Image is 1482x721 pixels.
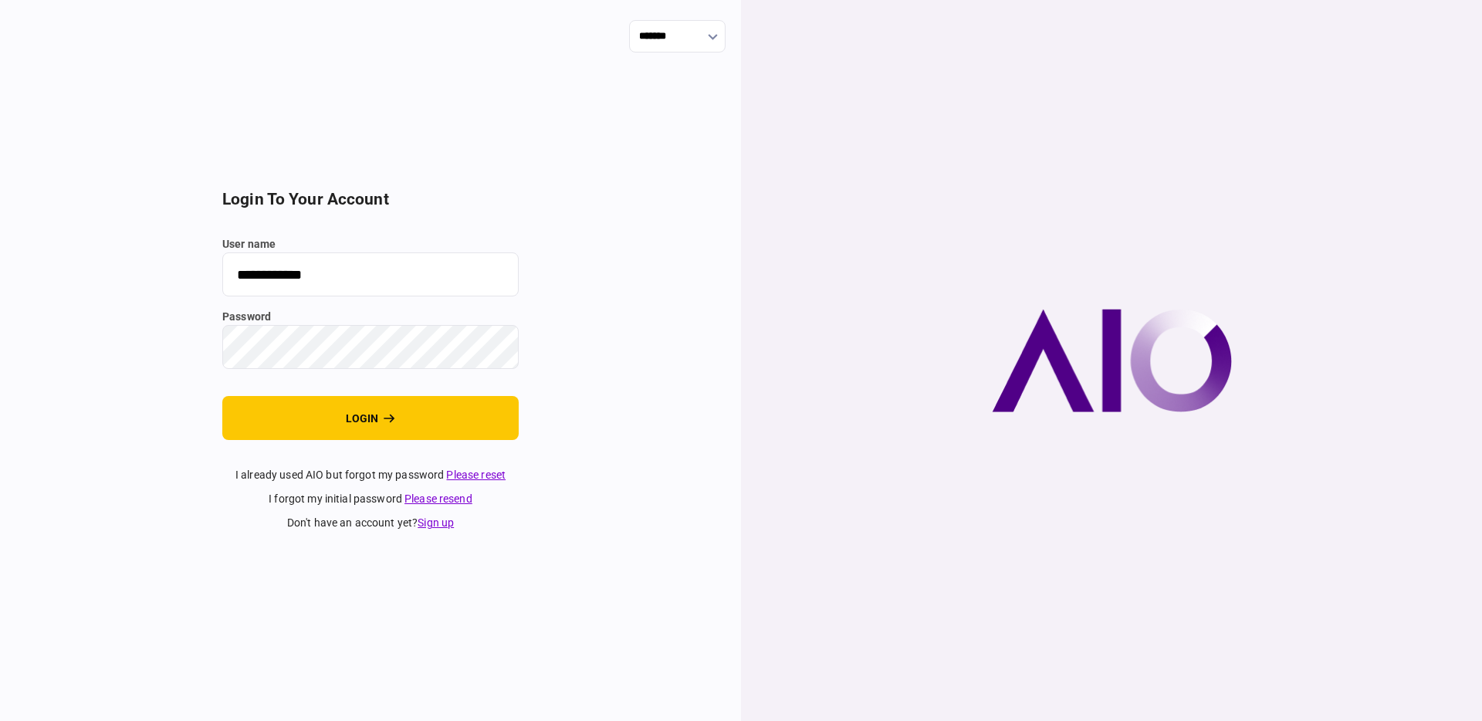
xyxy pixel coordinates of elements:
input: user name [222,252,519,296]
img: AIO company logo [992,309,1232,412]
input: password [222,325,519,369]
a: Sign up [418,516,454,529]
input: show language options [629,20,726,52]
label: user name [222,236,519,252]
a: Please reset [446,469,506,481]
button: login [222,396,519,440]
label: password [222,309,519,325]
div: I forgot my initial password [222,491,519,507]
h2: login to your account [222,190,519,209]
div: I already used AIO but forgot my password [222,467,519,483]
a: Please resend [404,493,472,505]
div: don't have an account yet ? [222,515,519,531]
